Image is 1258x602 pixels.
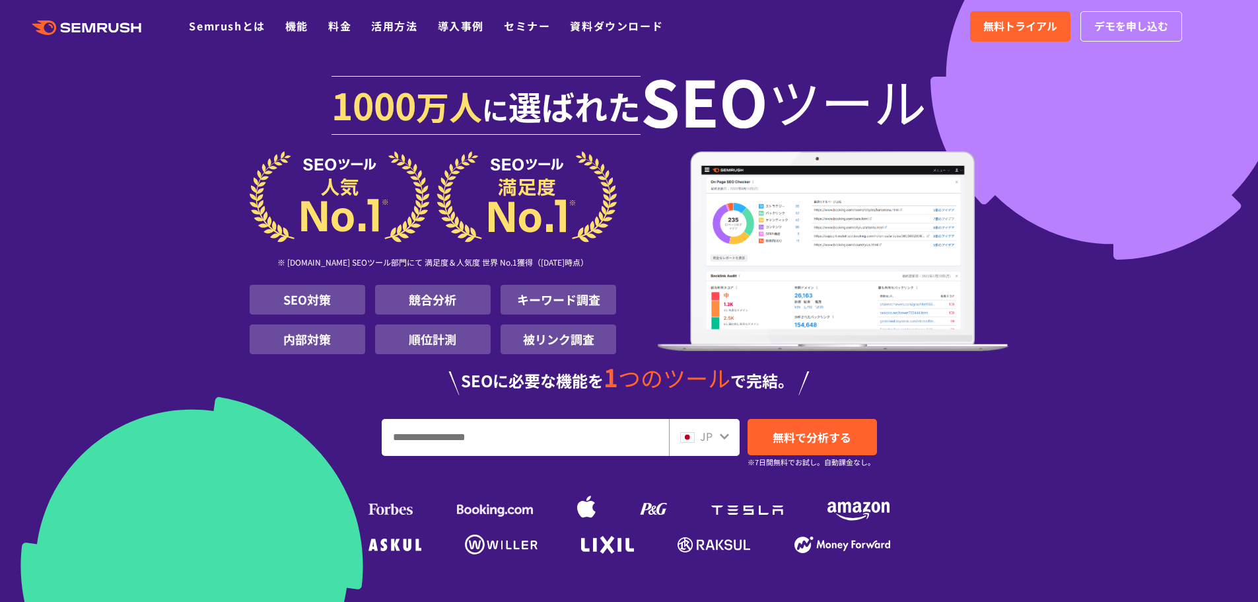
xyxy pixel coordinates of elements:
div: SEOに必要な機能を [250,365,1009,395]
span: デモを申し込む [1094,18,1168,35]
li: SEO対策 [250,285,365,315]
a: 導入事例 [438,18,484,34]
span: 無料トライアル [983,18,1057,35]
li: キーワード調査 [501,285,616,315]
span: 無料で分析する [773,429,851,445]
a: 料金 [328,18,351,34]
a: 無料トライアル [970,11,1070,42]
span: 1000 [332,78,416,131]
span: 万人 [416,82,482,130]
a: デモを申し込む [1080,11,1182,42]
a: 機能 [285,18,308,34]
div: ※ [DOMAIN_NAME] SEOツール部門にて 満足度＆人気度 世界 No.1獲得（[DATE]時点） [250,243,617,285]
li: 被リンク調査 [501,324,616,354]
span: で完結。 [730,369,794,392]
span: SEO [641,74,768,127]
span: JP [700,428,713,444]
span: 1 [604,359,618,395]
a: 活用方法 [371,18,417,34]
small: ※7日間無料でお試し。自動課金なし。 [748,456,875,469]
a: 無料で分析する [748,419,877,455]
li: 競合分析 [375,285,491,315]
a: 資料ダウンロード [570,18,663,34]
li: 内部対策 [250,324,365,354]
span: つのツール [618,361,730,394]
span: 選ばれた [508,82,641,130]
input: URL、キーワードを入力してください [382,420,668,455]
span: ツール [768,74,926,127]
li: 順位計測 [375,324,491,354]
a: セミナー [504,18,550,34]
span: に [482,90,508,128]
a: Semrushとは [189,18,265,34]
